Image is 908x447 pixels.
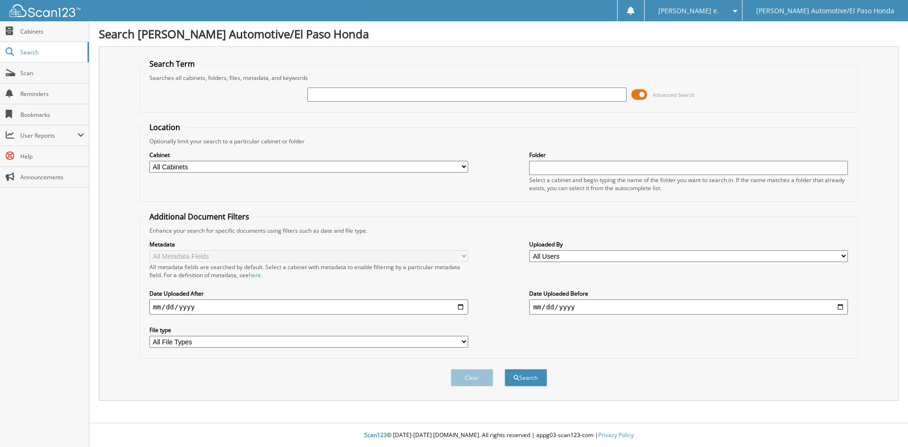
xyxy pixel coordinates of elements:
[529,151,848,159] label: Folder
[20,48,83,56] span: Search
[99,26,899,42] h1: Search [PERSON_NAME] Automotive/El Paso Honda
[145,137,853,145] div: Optionally limit your search to a particular cabinet or folder
[20,27,84,35] span: Cabinets
[529,240,848,248] label: Uploaded By
[149,151,468,159] label: Cabinet
[149,263,468,279] div: All metadata fields are searched by default. Select a cabinet with metadata to enable filtering b...
[653,91,695,98] span: Advanced Search
[505,369,547,386] button: Search
[20,131,78,140] span: User Reports
[658,8,719,14] span: [PERSON_NAME] e.
[145,59,200,69] legend: Search Term
[756,8,894,14] span: [PERSON_NAME] Automotive/El Paso Honda
[20,90,84,98] span: Reminders
[145,122,185,132] legend: Location
[149,299,468,315] input: start
[20,173,84,181] span: Announcements
[145,74,853,82] div: Searches all cabinets, folders, files, metadata, and keywords
[145,211,254,222] legend: Additional Document Filters
[529,176,848,192] div: Select a cabinet and begin typing the name of the folder you want to search in. If the name match...
[364,431,387,439] span: Scan123
[249,271,261,279] a: here
[529,289,848,298] label: Date Uploaded Before
[20,152,84,160] span: Help
[145,227,853,235] div: Enhance your search for specific documents using filters such as date and file type.
[89,424,908,447] div: © [DATE]-[DATE] [DOMAIN_NAME]. All rights reserved | appg03-scan123-com |
[529,299,848,315] input: end
[598,431,634,439] a: Privacy Policy
[20,111,84,119] span: Bookmarks
[149,240,468,248] label: Metadata
[149,289,468,298] label: Date Uploaded After
[149,326,468,334] label: File type
[20,69,84,77] span: Scan
[451,369,493,386] button: Clear
[9,4,80,17] img: scan123-logo-white.svg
